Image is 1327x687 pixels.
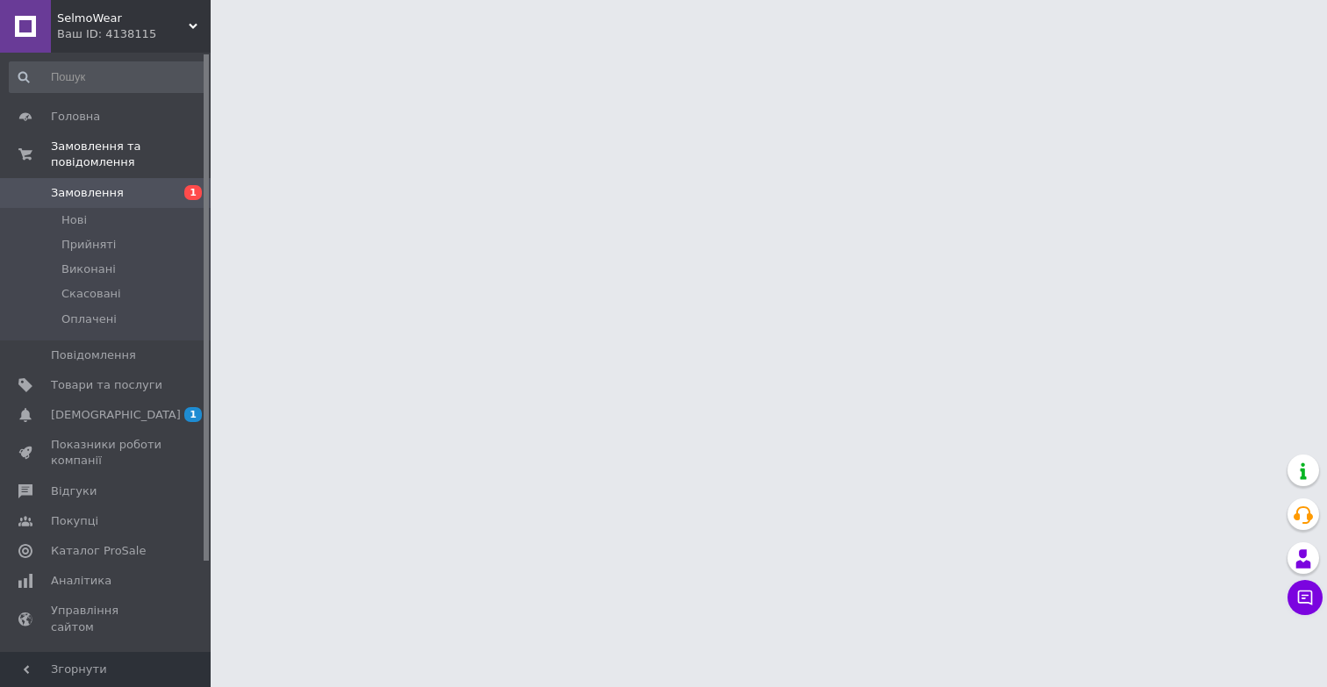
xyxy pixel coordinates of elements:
span: Каталог ProSale [51,543,146,559]
span: Товари та послуги [51,377,162,393]
span: 1 [184,185,202,200]
span: [DEMOGRAPHIC_DATA] [51,407,181,423]
span: Замовлення [51,185,124,201]
span: Повідомлення [51,347,136,363]
span: Аналітика [51,573,111,589]
span: Відгуки [51,483,97,499]
span: Скасовані [61,286,121,302]
input: Пошук [9,61,207,93]
span: Управління сайтом [51,603,162,634]
span: Показники роботи компанії [51,437,162,469]
button: Чат з покупцем [1288,580,1323,615]
span: Гаманець компанії [51,649,162,681]
span: 1 [184,407,202,422]
div: Ваш ID: 4138115 [57,26,211,42]
span: Замовлення та повідомлення [51,139,211,170]
span: Прийняті [61,237,116,253]
span: Покупці [51,513,98,529]
span: Головна [51,109,100,125]
span: SelmoWear [57,11,189,26]
span: Оплачені [61,311,117,327]
span: Нові [61,212,87,228]
span: Виконані [61,261,116,277]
